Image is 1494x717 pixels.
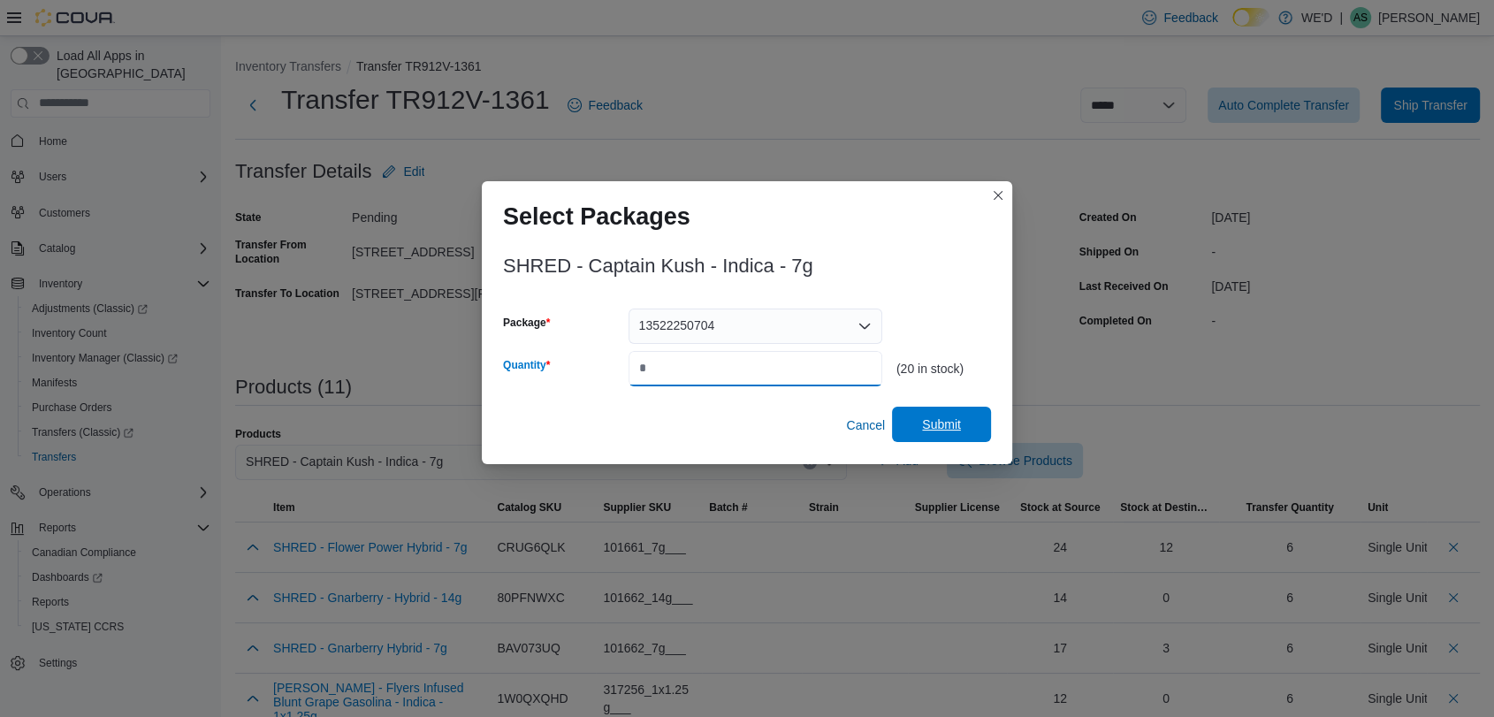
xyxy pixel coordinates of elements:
label: Quantity [503,358,550,372]
button: Cancel [839,408,892,443]
h3: SHRED - Captain Kush - Indica - 7g [503,256,813,277]
button: Closes this modal window [987,185,1009,206]
div: (20 in stock) [896,362,991,376]
button: Open list of options [858,319,872,333]
label: Package [503,316,550,330]
span: Submit [922,416,961,433]
button: Submit [892,407,991,442]
h1: Select Packages [503,202,690,231]
span: Cancel [846,416,885,434]
span: 13522250704 [639,315,715,336]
